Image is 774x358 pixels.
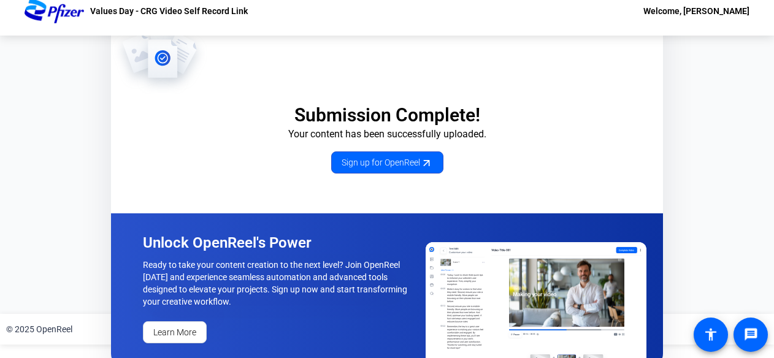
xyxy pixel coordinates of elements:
[111,104,663,127] p: Submission Complete!
[111,127,663,142] p: Your content has been successfully uploaded.
[143,259,412,308] p: Ready to take your content creation to the next level? Join OpenReel [DATE] and experience seamle...
[153,326,196,339] span: Learn More
[90,4,248,18] p: Values Day - CRG Video Self Record Link
[743,327,758,342] mat-icon: message
[6,323,72,336] div: © 2025 OpenReel
[643,4,749,18] div: Welcome, [PERSON_NAME]
[111,14,209,94] img: OpenReel
[143,321,207,343] a: Learn More
[703,327,718,342] mat-icon: accessibility
[331,151,443,173] a: Sign up for OpenReel
[143,233,412,253] p: Unlock OpenReel's Power
[342,156,433,169] span: Sign up for OpenReel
